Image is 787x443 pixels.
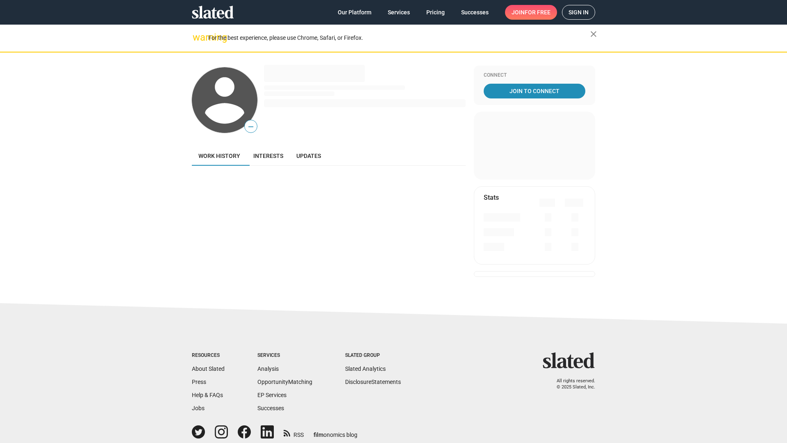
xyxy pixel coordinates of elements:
a: Updates [290,146,328,166]
div: Slated Group [345,352,401,359]
span: Pricing [426,5,445,20]
span: film [314,432,323,438]
a: Work history [192,146,247,166]
span: Work history [198,153,240,159]
span: Our Platform [338,5,371,20]
a: RSS [284,426,304,439]
a: Services [381,5,416,20]
a: EP Services [257,392,287,398]
div: Resources [192,352,225,359]
a: DisclosureStatements [345,379,401,385]
a: Join To Connect [484,84,585,98]
a: Analysis [257,365,279,372]
span: Join To Connect [485,84,584,98]
p: All rights reserved. © 2025 Slated, Inc. [548,378,595,390]
mat-icon: warning [193,32,202,42]
div: For the best experience, please use Chrome, Safari, or Firefox. [208,32,590,43]
a: Press [192,379,206,385]
span: Successes [461,5,489,20]
div: Connect [484,72,585,79]
span: for free [525,5,550,20]
span: — [245,121,257,132]
mat-card-title: Stats [484,193,499,202]
a: Successes [257,405,284,411]
a: Pricing [420,5,451,20]
a: About Slated [192,365,225,372]
div: Services [257,352,312,359]
a: OpportunityMatching [257,379,312,385]
a: Jobs [192,405,205,411]
mat-icon: close [589,29,598,39]
span: Sign in [569,5,589,19]
a: Sign in [562,5,595,20]
span: Updates [296,153,321,159]
a: Slated Analytics [345,365,386,372]
span: Services [388,5,410,20]
span: Interests [253,153,283,159]
span: Join [512,5,550,20]
a: Successes [455,5,495,20]
a: Our Platform [331,5,378,20]
a: Interests [247,146,290,166]
a: Help & FAQs [192,392,223,398]
a: filmonomics blog [314,425,357,439]
a: Joinfor free [505,5,557,20]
